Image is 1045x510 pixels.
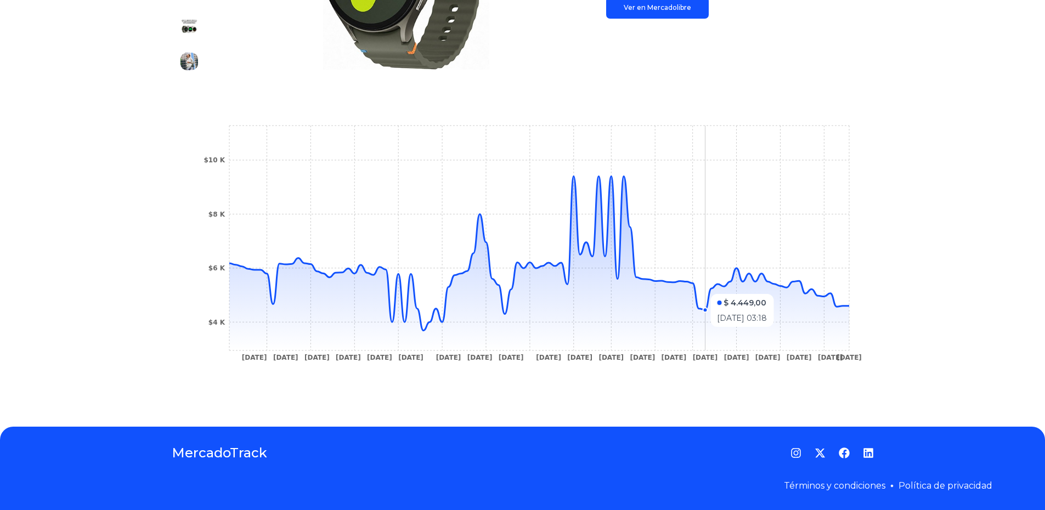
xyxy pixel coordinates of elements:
[784,480,885,491] a: Términos y condiciones
[273,354,298,361] tspan: [DATE]
[204,156,225,164] tspan: $10 K
[837,354,862,361] tspan: [DATE]
[661,354,686,361] tspan: [DATE]
[630,354,655,361] tspan: [DATE]
[755,354,780,361] tspan: [DATE]
[398,354,423,361] tspan: [DATE]
[790,447,801,458] a: Instagram
[567,354,592,361] tspan: [DATE]
[304,354,329,361] tspan: [DATE]
[815,447,826,458] a: Twitter
[692,354,718,361] tspan: [DATE]
[241,354,267,361] tspan: [DATE]
[817,354,843,361] tspan: [DATE]
[498,354,523,361] tspan: [DATE]
[839,447,850,458] a: Facebook
[598,354,624,361] tspan: [DATE]
[863,447,874,458] a: LinkedIn
[467,354,492,361] tspan: [DATE]
[724,354,749,361] tspan: [DATE]
[172,444,267,462] a: MercadoTrack
[208,211,225,218] tspan: $8 K
[536,354,561,361] tspan: [DATE]
[208,264,225,272] tspan: $6 K
[180,53,198,70] img: Samsung Galaxy Watch Watch 7 44mm Display De 1.47 Con Correa De Fkm - Color Khaki
[367,354,392,361] tspan: [DATE]
[336,354,361,361] tspan: [DATE]
[180,18,198,35] img: Samsung Galaxy Watch Watch 7 44mm Display De 1.47 Con Correa De Fkm - Color Khaki
[436,354,461,361] tspan: [DATE]
[208,319,225,326] tspan: $4 K
[899,480,992,491] a: Política de privacidad
[786,354,811,361] tspan: [DATE]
